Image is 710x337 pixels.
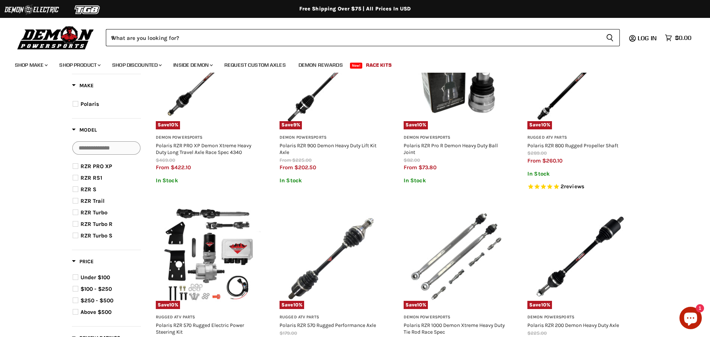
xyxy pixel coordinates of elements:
[81,232,113,239] span: RZR Turbo S
[81,174,102,181] span: RZR RS1
[156,315,261,320] h3: Rugged ATV Parts
[60,3,116,17] img: TGB Logo 2
[527,121,552,129] span: Save %
[54,57,105,73] a: Shop Product
[527,301,552,309] span: Save %
[168,57,217,73] a: Inside Demon
[72,258,94,265] span: Price
[360,57,397,73] a: Race Kits
[404,204,509,309] img: Polaris RZR 1000 Demon Xtreme Heavy Duty Tie Rod Race Spec
[156,135,261,141] h3: Demon Powersports
[527,322,619,328] a: Polaris RZR 200 Demon Heavy Duty Axle
[350,63,363,69] span: New!
[527,315,633,320] h3: Demon Powersports
[527,157,541,164] span: from
[72,127,97,133] span: Model
[4,3,60,17] img: Demon Electric Logo 2
[293,302,299,308] span: 10
[280,301,304,309] span: Save %
[280,164,293,171] span: from
[527,24,633,130] img: Polaris RZR 800 Rugged Propeller Shaft
[81,221,113,227] span: RZR Turbo R
[293,57,348,73] a: Demon Rewards
[527,24,633,130] a: Polaris RZR 800 Rugged Propeller ShaftSave10%
[280,24,385,130] img: Polaris RZR 900 Demon Heavy Duty Lift Kit Axle
[417,302,422,308] span: 10
[542,157,562,164] span: $260.10
[280,315,385,320] h3: Rugged ATV Parts
[72,82,94,91] button: Filter by Make
[280,121,302,129] span: Save %
[677,307,704,331] inbox-online-store-chat: Shopify online store chat
[219,57,291,73] a: Request Custom Axles
[280,142,376,155] a: Polaris RZR 900 Demon Heavy Duty Lift Kit Axle
[527,204,633,309] a: Polaris RZR 200 Demon Heavy Duty AxleSave10%
[81,198,105,204] span: RZR Trail
[156,164,169,171] span: from
[81,186,97,193] span: RZR S
[169,122,174,127] span: 10
[81,209,107,216] span: RZR Turbo
[81,163,112,170] span: RZR PRO XP
[294,164,316,171] span: $202.50
[404,142,498,155] a: Polaris RZR Pro R Demon Heavy Duty Ball Joint
[72,126,97,136] button: Filter by Model
[156,24,261,130] img: Polaris RZR PRO XP Demon Xtreme Heavy Duty Long Travel Axle Race Spec 4340
[404,322,505,335] a: Polaris RZR 1000 Demon Xtreme Heavy Duty Tie Rod Race Spec
[404,301,428,309] span: Save %
[156,204,261,309] a: Polaris RZR 570 Rugged Electric Power Steering KitSave10%
[81,297,113,304] span: $250 - $500
[292,157,312,163] span: $225.00
[171,164,191,171] span: $422.10
[600,29,620,46] button: Search
[404,157,420,163] span: $82.00
[280,135,385,141] h3: Demon Powersports
[156,157,175,163] span: $469.00
[404,24,509,130] a: Polaris RZR Pro R Demon Heavy Duty Ball JointSave10%
[72,141,141,155] input: Search Options
[9,54,690,73] ul: Main menu
[280,204,385,309] img: Polaris RZR 570 Rugged Performance Axle
[72,258,94,267] button: Filter by Price
[541,122,546,127] span: 10
[527,330,547,336] span: $225.00
[15,24,97,51] img: Demon Powersports
[169,302,174,308] span: 10
[404,315,509,320] h3: Demon Powersports
[9,57,52,73] a: Shop Make
[280,24,385,130] a: Polaris RZR 900 Demon Heavy Duty Lift Kit AxleSave9%
[404,135,509,141] h3: Demon Powersports
[156,121,180,129] span: Save %
[527,204,633,309] img: Polaris RZR 200 Demon Heavy Duty Axle
[675,34,691,41] span: $0.00
[280,322,376,328] a: Polaris RZR 570 Rugged Performance Axle
[156,177,261,184] p: In Stock
[280,204,385,309] a: Polaris RZR 570 Rugged Performance AxleSave10%
[527,150,547,156] span: $289.00
[280,330,297,336] span: $179.00
[156,322,244,335] a: Polaris RZR 570 Rugged Electric Power Steering Kit
[81,101,99,107] span: Polaris
[280,177,385,184] p: In Stock
[527,135,633,141] h3: Rugged ATV Parts
[527,183,633,191] span: Rated 5.0 out of 5 stars 2 reviews
[280,157,291,163] span: from
[81,286,112,292] span: $100 - $250
[419,164,436,171] span: $73.80
[417,122,422,127] span: 10
[81,274,110,281] span: Under $100
[404,121,428,129] span: Save %
[106,29,620,46] form: Product
[81,309,111,315] span: Above $500
[527,171,633,177] p: In Stock
[107,57,166,73] a: Shop Discounted
[541,302,546,308] span: 10
[404,164,417,171] span: from
[57,6,653,12] div: Free Shipping Over $75 | All Prices In USD
[564,183,584,190] span: reviews
[156,301,180,309] span: Save %
[156,24,261,130] a: Polaris RZR PRO XP Demon Xtreme Heavy Duty Long Travel Axle Race Spec 4340Save10%
[661,32,695,43] a: $0.00
[638,34,657,42] span: Log in
[404,204,509,309] a: Polaris RZR 1000 Demon Xtreme Heavy Duty Tie Rod Race SpecSave10%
